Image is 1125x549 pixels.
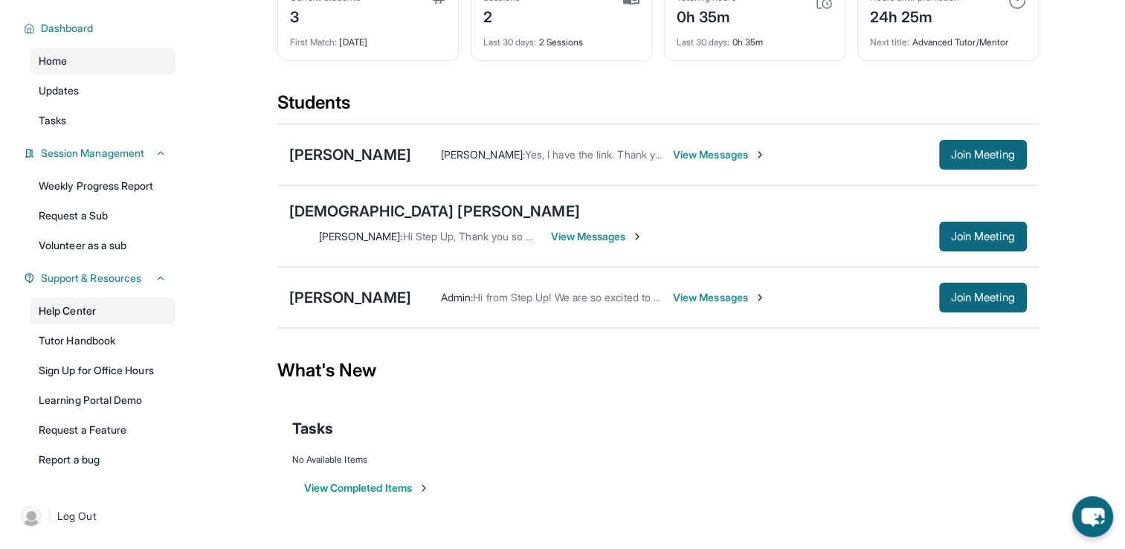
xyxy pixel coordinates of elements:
[30,48,175,74] a: Home
[290,36,338,48] span: First Match :
[39,113,66,128] span: Tasks
[1072,496,1113,537] button: chat-button
[277,338,1039,403] div: What's New
[673,290,766,305] span: View Messages
[483,36,537,48] span: Last 30 days :
[30,357,175,384] a: Sign Up for Office Hours
[304,481,430,495] button: View Completed Items
[870,4,959,28] div: 24h 25m
[673,147,766,162] span: View Messages
[30,298,175,324] a: Help Center
[870,28,1026,48] div: Advanced Tutor/Mentor
[677,36,730,48] span: Last 30 days :
[30,202,175,229] a: Request a Sub
[48,507,51,525] span: |
[39,83,80,98] span: Updates
[41,271,141,286] span: Support & Resources
[39,54,67,68] span: Home
[870,36,910,48] span: Next title :
[939,222,1027,251] button: Join Meeting
[57,509,96,524] span: Log Out
[677,28,833,48] div: 0h 35m
[41,21,94,36] span: Dashboard
[319,230,403,243] span: [PERSON_NAME] :
[939,140,1027,170] button: Join Meeting
[292,454,1024,466] div: No Available Items
[35,146,167,161] button: Session Management
[289,144,411,165] div: [PERSON_NAME]
[35,21,167,36] button: Dashboard
[754,292,766,304] img: Chevron-Right
[483,28,639,48] div: 2 Sessions
[951,232,1015,241] span: Join Meeting
[30,173,175,199] a: Weekly Progress Report
[30,446,175,473] a: Report a bug
[754,149,766,161] img: Chevron-Right
[441,291,473,304] span: Admin :
[483,4,520,28] div: 2
[292,418,333,439] span: Tasks
[21,506,42,527] img: user-img
[441,148,525,161] span: [PERSON_NAME] :
[290,4,361,28] div: 3
[30,327,175,354] a: Tutor Handbook
[525,148,713,161] span: Yes, I have the link. Thank you so much!
[30,417,175,443] a: Request a Feature
[35,271,167,286] button: Support & Resources
[30,232,175,259] a: Volunteer as a sub
[951,293,1015,302] span: Join Meeting
[41,146,144,161] span: Session Management
[290,28,446,48] div: [DATE]
[403,230,1052,243] span: Hi Step Up, Thank you so much for all your efforts and this amazing opportunity for [DEMOGRAPHIC_...
[15,500,175,533] a: |Log Out
[277,91,1039,123] div: Students
[631,231,643,243] img: Chevron-Right
[289,201,580,222] div: [DEMOGRAPHIC_DATA] [PERSON_NAME]
[951,150,1015,159] span: Join Meeting
[677,4,736,28] div: 0h 35m
[30,77,175,104] a: Updates
[939,283,1027,312] button: Join Meeting
[30,107,175,134] a: Tasks
[289,287,411,308] div: [PERSON_NAME]
[551,229,644,244] span: View Messages
[30,387,175,414] a: Learning Portal Demo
